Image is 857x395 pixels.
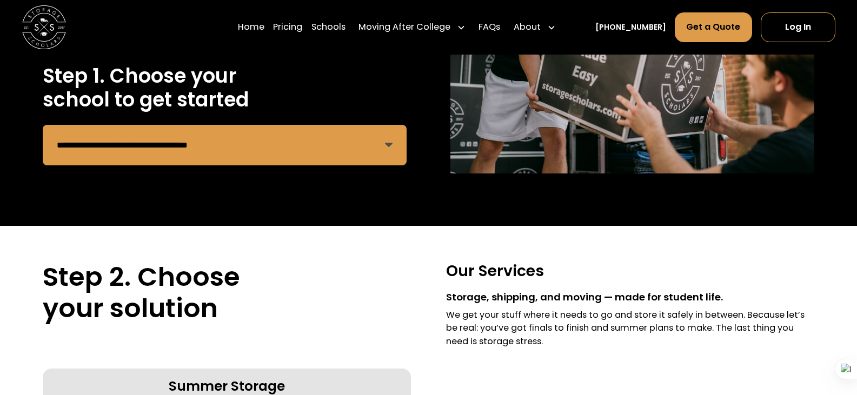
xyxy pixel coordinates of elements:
div: Moving After College [358,21,450,34]
a: Home [238,12,264,43]
a: Get a Quote [675,12,752,42]
h3: Summer Storage [169,378,285,395]
div: We get your stuff where it needs to go and store it safely in between. Because let’s be real: you... [446,309,814,348]
a: Pricing [273,12,302,43]
h2: Step 1. Choose your school to get started [43,64,407,111]
form: Remind Form [43,125,407,165]
img: Storage Scholars main logo [22,5,66,49]
h3: Our Services [446,261,814,281]
a: Schools [311,12,346,43]
div: Storage, shipping, and moving — made for student life. [446,290,814,304]
div: Moving After College [354,12,470,43]
h2: Step 2. Choose your solution [43,261,411,324]
a: FAQs [479,12,500,43]
div: About [509,12,561,43]
a: home [22,5,66,49]
a: Log In [761,12,835,42]
a: [PHONE_NUMBER] [595,22,666,33]
div: About [514,21,541,34]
